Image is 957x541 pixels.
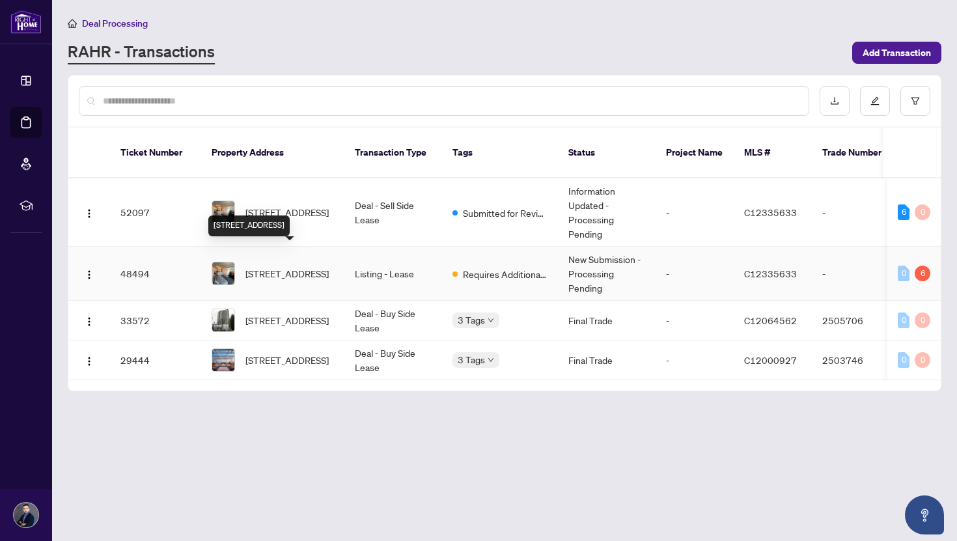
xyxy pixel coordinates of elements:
[820,86,850,116] button: download
[860,86,890,116] button: edit
[656,340,734,380] td: -
[744,314,797,326] span: C12064562
[110,128,201,178] th: Ticket Number
[744,354,797,366] span: C12000927
[744,206,797,218] span: C12335633
[344,178,442,247] td: Deal - Sell Side Lease
[558,340,656,380] td: Final Trade
[812,301,903,340] td: 2505706
[245,205,329,219] span: [STREET_ADDRESS]
[245,266,329,281] span: [STREET_ADDRESS]
[558,128,656,178] th: Status
[558,301,656,340] td: Final Trade
[812,247,903,301] td: -
[110,178,201,247] td: 52097
[488,357,494,363] span: down
[79,310,100,331] button: Logo
[812,128,903,178] th: Trade Number
[905,495,944,534] button: Open asap
[558,247,656,301] td: New Submission - Processing Pending
[656,301,734,340] td: -
[656,247,734,301] td: -
[898,204,909,220] div: 6
[68,19,77,28] span: home
[812,340,903,380] td: 2503746
[84,208,94,219] img: Logo
[79,202,100,223] button: Logo
[734,128,812,178] th: MLS #
[68,41,215,64] a: RAHR - Transactions
[79,263,100,284] button: Logo
[852,42,941,64] button: Add Transaction
[898,266,909,281] div: 0
[863,42,931,63] span: Add Transaction
[898,312,909,328] div: 0
[344,247,442,301] td: Listing - Lease
[245,313,329,327] span: [STREET_ADDRESS]
[110,247,201,301] td: 48494
[212,262,234,284] img: thumbnail-img
[344,128,442,178] th: Transaction Type
[212,201,234,223] img: thumbnail-img
[245,353,329,367] span: [STREET_ADDRESS]
[84,316,94,327] img: Logo
[900,86,930,116] button: filter
[84,270,94,280] img: Logo
[830,96,839,105] span: download
[344,301,442,340] td: Deal - Buy Side Lease
[10,10,42,34] img: logo
[110,340,201,380] td: 29444
[212,349,234,371] img: thumbnail-img
[79,350,100,370] button: Logo
[915,352,930,368] div: 0
[84,356,94,367] img: Logo
[558,178,656,247] td: Information Updated - Processing Pending
[812,178,903,247] td: -
[898,352,909,368] div: 0
[656,178,734,247] td: -
[911,96,920,105] span: filter
[744,268,797,279] span: C12335633
[110,301,201,340] td: 33572
[463,267,548,281] span: Requires Additional Docs
[201,128,344,178] th: Property Address
[463,206,548,220] span: Submitted for Review
[656,128,734,178] th: Project Name
[458,312,485,327] span: 3 Tags
[915,312,930,328] div: 0
[208,215,290,236] div: [STREET_ADDRESS]
[212,309,234,331] img: thumbnail-img
[488,317,494,324] span: down
[82,18,148,29] span: Deal Processing
[915,266,930,281] div: 6
[870,96,880,105] span: edit
[14,503,38,527] img: Profile Icon
[442,128,558,178] th: Tags
[458,352,485,367] span: 3 Tags
[344,340,442,380] td: Deal - Buy Side Lease
[915,204,930,220] div: 0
